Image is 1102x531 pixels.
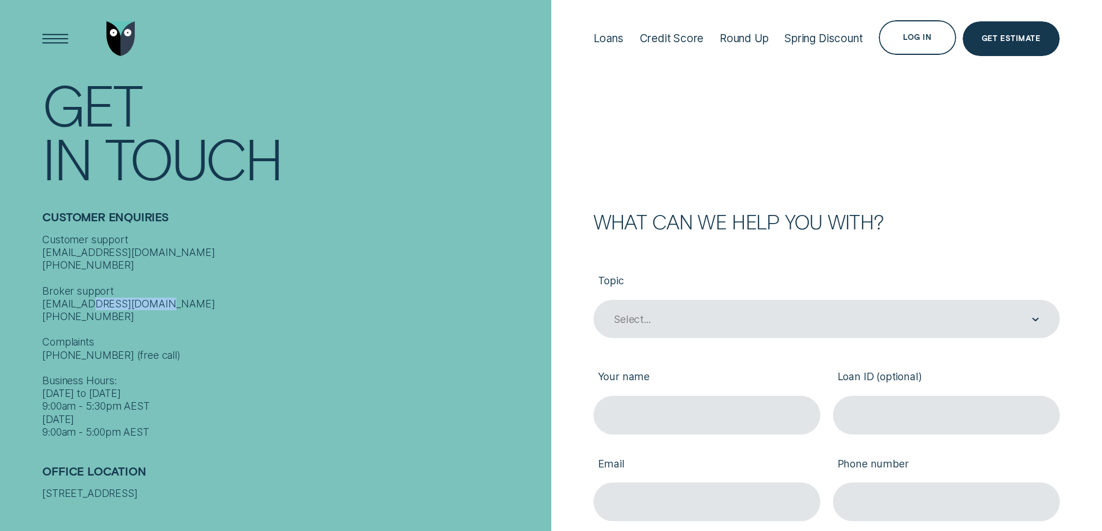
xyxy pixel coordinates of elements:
[42,77,141,131] div: Get
[879,20,956,55] button: Log in
[594,361,820,396] label: Your name
[720,32,769,45] div: Round Up
[42,210,544,233] h2: Customer Enquiries
[833,361,1060,396] label: Loan ID (optional)
[594,264,1060,299] label: Topic
[42,77,544,184] h1: Get In Touch
[784,32,863,45] div: Spring Discount
[42,233,544,439] div: Customer support [EMAIL_ADDRESS][DOMAIN_NAME] [PHONE_NUMBER] Broker support [EMAIL_ADDRESS][DOMAI...
[640,32,704,45] div: Credit Score
[594,447,820,482] label: Email
[833,447,1060,482] label: Phone number
[42,487,544,500] div: [STREET_ADDRESS]
[594,32,624,45] div: Loans
[42,465,544,488] h2: Office Location
[106,21,135,56] img: Wisr
[42,131,91,184] div: In
[105,131,282,184] div: Touch
[594,212,1060,231] h2: What can we help you with?
[614,313,650,326] div: Select...
[963,21,1060,56] a: Get Estimate
[38,21,73,56] button: Open Menu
